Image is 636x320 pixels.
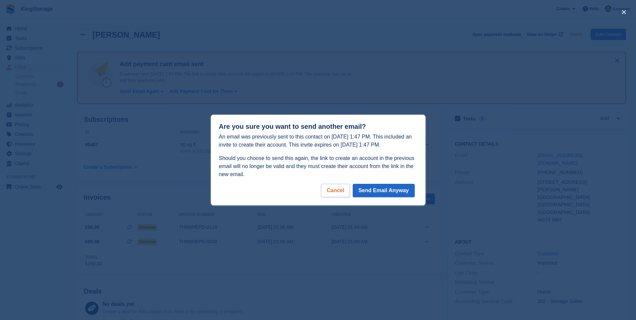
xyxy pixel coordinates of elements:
p: An email was previously sent to this contact on [DATE] 1:47 PM. This included an invite to create... [219,133,417,149]
p: Should you choose to send this again, the link to create an account in the previous email will no... [219,154,417,178]
div: Cancel [321,184,350,197]
button: close [619,7,629,17]
h1: Are you sure you want to send another email? [219,123,417,130]
button: Send Email Anyway [353,184,415,197]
